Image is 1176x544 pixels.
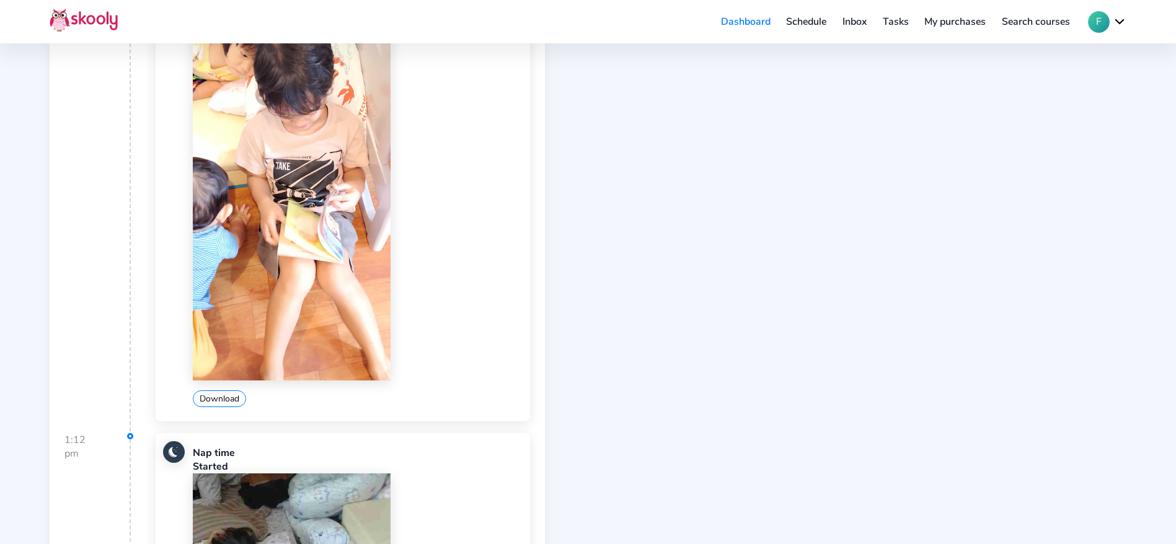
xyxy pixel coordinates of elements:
[1088,11,1126,33] button: Fchevron down outline
[193,446,522,460] div: Nap time
[193,460,522,473] div: Started
[834,12,875,32] a: Inbox
[916,12,994,32] a: My purchases
[994,12,1078,32] a: Search courses
[163,441,185,463] img: nap.jpg
[64,447,130,460] div: pm
[713,12,779,32] a: Dashboard
[193,390,246,407] button: Download
[50,8,118,32] img: Skooly
[779,12,835,32] a: Schedule
[875,12,917,32] a: Tasks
